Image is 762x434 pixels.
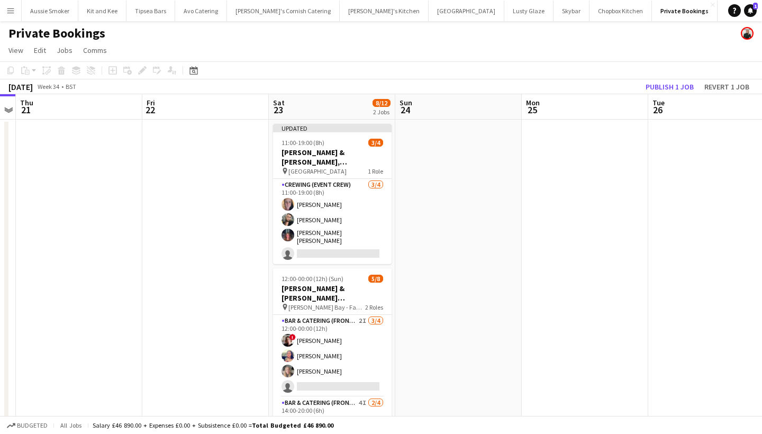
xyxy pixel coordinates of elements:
span: 1 Role [368,167,383,175]
span: 24 [398,104,412,116]
app-card-role: Crewing (Event Crew)3/411:00-19:00 (8h)[PERSON_NAME][PERSON_NAME][PERSON_NAME] [PERSON_NAME] [273,179,392,264]
button: Budgeted [5,420,49,431]
span: 5/8 [368,275,383,283]
span: 1 [753,3,758,10]
span: Jobs [57,46,72,55]
a: Jobs [52,43,77,57]
span: [GEOGRAPHIC_DATA] [288,167,347,175]
span: Sat [273,98,285,107]
button: Chopbox Kitchen [589,1,652,21]
span: ! [289,334,296,340]
button: Private Bookings [652,1,718,21]
div: BST [66,83,76,91]
button: Aussie Smoker [22,1,78,21]
app-card-role: Bar & Catering (Front of House)2I3/412:00-00:00 (12h)![PERSON_NAME][PERSON_NAME][PERSON_NAME] [273,315,392,397]
button: Avo Catering [175,1,227,21]
span: 23 [271,104,285,116]
span: 2 Roles [365,303,383,311]
button: Skybar [554,1,589,21]
button: Kit and Kee [78,1,126,21]
span: Thu [20,98,33,107]
span: 3/4 [368,139,383,147]
span: 25 [524,104,540,116]
app-job-card: 12:00-00:00 (12h) (Sun)5/8[PERSON_NAME] & [PERSON_NAME][GEOGRAPHIC_DATA], [DATE] [PERSON_NAME] Ba... [273,268,392,425]
span: [PERSON_NAME] Bay - Family Home [288,303,365,311]
span: 26 [651,104,665,116]
button: Lusty Glaze [504,1,554,21]
span: Comms [83,46,107,55]
div: Updated [273,124,392,132]
span: Edit [34,46,46,55]
span: Fri [147,98,155,107]
button: [PERSON_NAME]'s Kitchen [340,1,429,21]
span: Tue [652,98,665,107]
app-user-avatar: Rachael Spring [741,27,754,40]
span: Week 34 [35,83,61,91]
h1: Private Bookings [8,25,105,41]
span: Sun [400,98,412,107]
a: Comms [79,43,111,57]
h3: [PERSON_NAME] & [PERSON_NAME], [PERSON_NAME], [DATE] [273,148,392,167]
span: Budgeted [17,422,48,429]
a: 1 [744,4,757,17]
span: 11:00-19:00 (8h) [282,139,324,147]
span: Total Budgeted £46 890.00 [252,421,333,429]
span: All jobs [58,421,84,429]
span: 22 [145,104,155,116]
div: 2 Jobs [373,108,390,116]
span: View [8,46,23,55]
span: 12:00-00:00 (12h) (Sun) [282,275,343,283]
button: Publish 1 job [641,80,698,94]
h3: [PERSON_NAME] & [PERSON_NAME][GEOGRAPHIC_DATA], [DATE] [273,284,392,303]
a: View [4,43,28,57]
button: Revert 1 job [700,80,754,94]
button: [GEOGRAPHIC_DATA] [429,1,504,21]
span: 8/12 [373,99,391,107]
button: Tipsea Bars [126,1,175,21]
span: Mon [526,98,540,107]
app-job-card: Updated11:00-19:00 (8h)3/4[PERSON_NAME] & [PERSON_NAME], [PERSON_NAME], [DATE] [GEOGRAPHIC_DATA]1... [273,124,392,264]
button: [PERSON_NAME]'s Cornish Catering [227,1,340,21]
div: Salary £46 890.00 + Expenses £0.00 + Subsistence £0.00 = [93,421,333,429]
span: 21 [19,104,33,116]
div: [DATE] [8,82,33,92]
a: Edit [30,43,50,57]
